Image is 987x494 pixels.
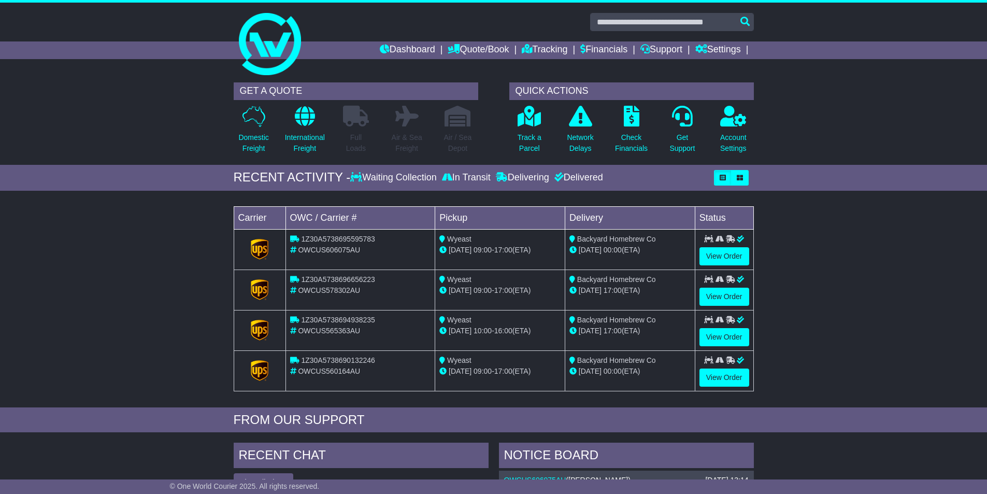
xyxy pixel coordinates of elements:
[238,132,268,154] p: Domestic Freight
[604,246,622,254] span: 00:00
[447,235,471,243] span: Wyeast
[699,369,749,387] a: View Order
[569,285,691,296] div: (ETA)
[474,286,492,294] span: 09:00
[699,328,749,346] a: View Order
[577,356,656,364] span: Backyard Homebrew Co
[569,366,691,377] div: (ETA)
[439,285,561,296] div: - (ETA)
[449,367,471,375] span: [DATE]
[447,356,471,364] span: Wyeast
[284,105,325,160] a: InternationalFreight
[604,327,622,335] span: 17:00
[301,356,375,364] span: 1Z30A5738690132246
[699,288,749,306] a: View Order
[579,367,602,375] span: [DATE]
[285,132,325,154] p: International Freight
[552,172,603,184] div: Delivered
[392,132,422,154] p: Air & Sea Freight
[494,286,512,294] span: 17:00
[234,443,489,471] div: RECENT CHAT
[604,286,622,294] span: 17:00
[301,316,375,324] span: 1Z30A5738694938235
[474,246,492,254] span: 09:00
[494,367,512,375] span: 17:00
[251,239,268,260] img: GetCarrierServiceLogo
[669,132,695,154] p: Get Support
[569,326,691,336] div: (ETA)
[343,132,369,154] p: Full Loads
[298,367,360,375] span: OWCUS560164AU
[504,476,749,485] div: ( )
[380,41,435,59] a: Dashboard
[567,132,593,154] p: Network Delays
[435,206,565,229] td: Pickup
[720,132,747,154] p: Account Settings
[565,206,695,229] td: Delivery
[251,360,268,381] img: GetCarrierServiceLogo
[568,476,628,484] span: [PERSON_NAME]
[439,326,561,336] div: - (ETA)
[474,367,492,375] span: 09:00
[504,476,566,484] a: OWCUS606075AU
[579,246,602,254] span: [DATE]
[298,327,360,335] span: OWCUS565363AU
[705,476,748,485] div: [DATE] 13:14
[699,247,749,265] a: View Order
[350,172,439,184] div: Waiting Collection
[298,286,360,294] span: OWCUS578302AU
[234,413,754,428] div: FROM OUR SUPPORT
[614,105,648,160] a: CheckFinancials
[522,41,567,59] a: Tracking
[449,286,471,294] span: [DATE]
[474,327,492,335] span: 10:00
[494,246,512,254] span: 17:00
[509,82,754,100] div: QUICK ACTIONS
[577,235,656,243] span: Backyard Homebrew Co
[251,320,268,341] img: GetCarrierServiceLogo
[615,132,648,154] p: Check Financials
[449,246,471,254] span: [DATE]
[577,275,656,284] span: Backyard Homebrew Co
[449,327,471,335] span: [DATE]
[579,286,602,294] span: [DATE]
[439,366,561,377] div: - (ETA)
[577,316,656,324] span: Backyard Homebrew Co
[234,82,478,100] div: GET A QUOTE
[170,482,320,490] span: © One World Courier 2025. All rights reserved.
[301,275,375,284] span: 1Z30A5738696656223
[640,41,682,59] a: Support
[447,316,471,324] span: Wyeast
[517,105,542,160] a: Track aParcel
[720,105,747,160] a: AccountSettings
[494,327,512,335] span: 16:00
[285,206,435,229] td: OWC / Carrier #
[238,105,269,160] a: DomesticFreight
[251,279,268,300] img: GetCarrierServiceLogo
[298,246,360,254] span: OWCUS606075AU
[234,473,293,491] button: View All Chats
[569,245,691,256] div: (ETA)
[447,275,471,284] span: Wyeast
[518,132,541,154] p: Track a Parcel
[234,206,285,229] td: Carrier
[439,245,561,256] div: - (ETA)
[695,206,753,229] td: Status
[234,170,351,185] div: RECENT ACTIVITY -
[439,172,493,184] div: In Transit
[579,327,602,335] span: [DATE]
[669,105,695,160] a: GetSupport
[566,105,594,160] a: NetworkDelays
[448,41,509,59] a: Quote/Book
[499,443,754,471] div: NOTICE BOARD
[580,41,627,59] a: Financials
[604,367,622,375] span: 00:00
[695,41,741,59] a: Settings
[444,132,472,154] p: Air / Sea Depot
[301,235,375,243] span: 1Z30A5738695595783
[493,172,552,184] div: Delivering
